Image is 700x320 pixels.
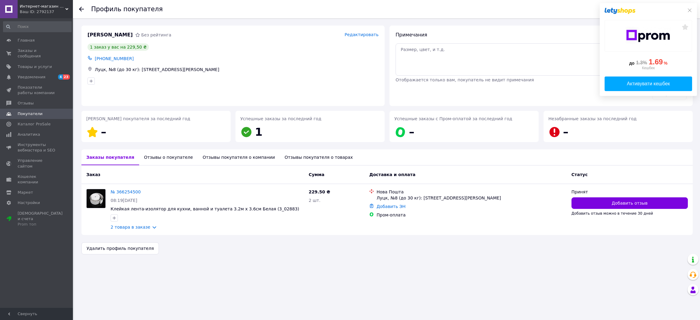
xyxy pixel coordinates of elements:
[111,198,137,203] span: 08:19[DATE]
[18,85,56,96] span: Показатели работы компании
[345,32,379,37] span: Редактировать
[91,5,163,13] h1: Профиль покупателя
[280,149,358,165] div: Отзывы покупателя о товарах
[18,158,56,169] span: Управление сайтом
[101,126,106,138] span: –
[111,225,150,230] a: 2 товара в заказе
[563,126,568,138] span: –
[240,116,321,121] span: Успешные заказы за последний год
[111,206,299,211] a: Клейкая лента-изолятор для кухни, ванной и туалета 3.2м x 3.6см Белая (3_02883)
[18,74,45,80] span: Уведомления
[309,172,324,177] span: Сумма
[20,4,65,9] span: Интернет-магазин SmartWhale
[111,189,141,194] a: № 366254500
[409,126,414,138] span: –
[18,38,35,43] span: Главная
[20,9,73,15] div: Ваш ID: 2792137
[18,111,43,117] span: Покупатели
[376,189,566,195] div: Нова Пошта
[18,121,50,127] span: Каталог ProSale
[18,132,40,137] span: Аналитика
[376,204,405,209] a: Добавить ЭН
[309,198,321,203] span: 2 шт.
[87,43,149,51] div: 1 заказ у вас на 229,50 ₴
[18,142,56,153] span: Инструменты вебмастера и SEO
[18,64,52,70] span: Товары и услуги
[86,189,106,208] a: Фото товару
[18,211,63,227] span: [DEMOGRAPHIC_DATA] и счета
[18,200,40,206] span: Настройки
[18,174,56,185] span: Кошелек компании
[86,116,190,121] span: [PERSON_NAME] покупателя за последний год
[18,100,34,106] span: Отзывы
[548,116,637,121] span: Незабранные заказы за последний год
[139,149,198,165] div: Отзывы о покупателе
[18,190,33,195] span: Маркет
[571,172,588,177] span: Статус
[369,172,415,177] span: Доставка и оплата
[141,32,171,37] span: Без рейтинга
[571,189,688,195] div: Принят
[81,242,159,254] button: Удалить профиль покупателя
[63,74,70,80] span: 23
[18,48,56,59] span: Заказы и сообщения
[86,172,100,177] span: Заказ
[376,212,566,218] div: Пром-оплата
[612,200,647,206] span: Добавить отзыв
[87,32,133,39] span: [PERSON_NAME]
[396,77,534,82] span: Отображается только вам, покупатель не видит примечания
[309,189,330,194] span: 229.50 ₴
[396,32,427,38] span: Примечания
[87,189,105,208] img: Фото товару
[95,56,134,61] span: [PHONE_NUMBER]
[58,74,63,80] span: 4
[255,126,262,138] span: 1
[376,195,566,201] div: Луцк, №8 (до 30 кг): [STREET_ADDRESS][PERSON_NAME]
[94,65,380,74] div: Луцк, №8 (до 30 кг): [STREET_ADDRESS][PERSON_NAME]
[198,149,280,165] div: Отзывы покупателя о компании
[571,211,653,216] span: Добавить отзыв можно в течение 30 дней
[18,222,63,227] div: Prom топ
[571,197,688,209] button: Добавить отзыв
[394,116,512,121] span: Успешные заказы с Пром-оплатой за последний год
[79,6,84,12] div: Вернуться назад
[81,149,139,165] div: Заказы покупателя
[3,21,72,32] input: Поиск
